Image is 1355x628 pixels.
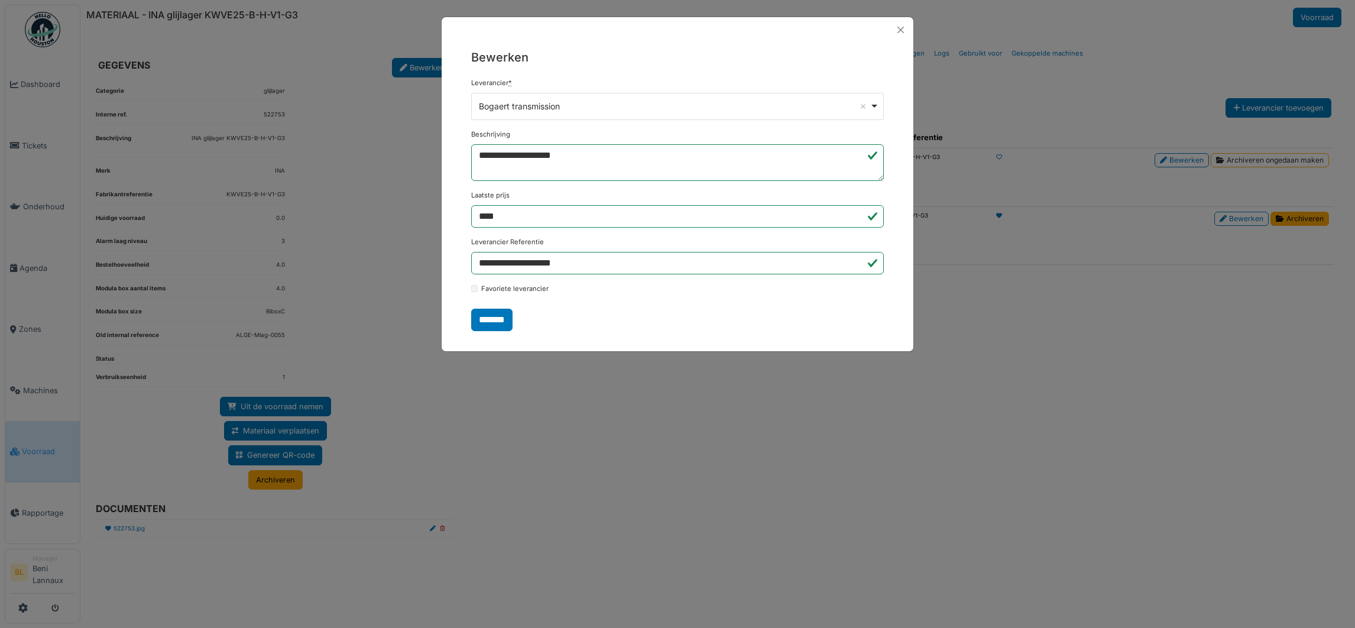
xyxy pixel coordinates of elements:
[479,100,870,112] div: Bogaert transmission
[471,190,510,200] label: Laatste prijs
[857,101,869,112] button: Remove item: '1373'
[471,130,510,140] label: Beschrijving
[481,284,549,294] label: Favoriete leverancier
[508,79,512,87] abbr: Verplicht
[471,237,544,247] label: Leverancier Referentie
[471,78,512,88] label: Leverancier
